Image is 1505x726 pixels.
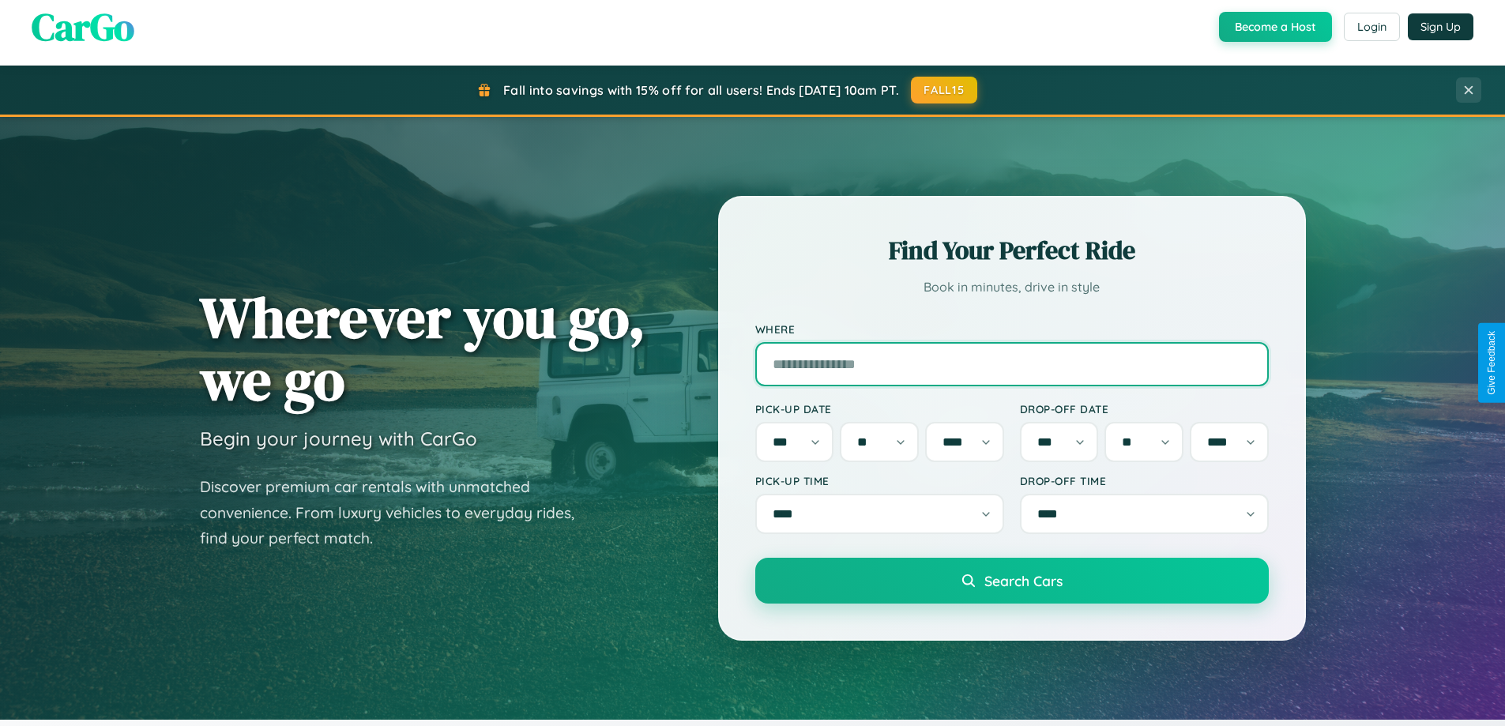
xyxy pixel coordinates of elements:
button: Login [1344,13,1400,41]
button: Search Cars [755,558,1269,604]
label: Drop-off Time [1020,474,1269,487]
button: Become a Host [1219,12,1332,42]
button: Sign Up [1408,13,1473,40]
p: Discover premium car rentals with unmatched convenience. From luxury vehicles to everyday rides, ... [200,474,595,551]
label: Where [755,322,1269,336]
div: Give Feedback [1486,331,1497,395]
p: Book in minutes, drive in style [755,276,1269,299]
h3: Begin your journey with CarGo [200,427,477,450]
label: Pick-up Date [755,402,1004,416]
span: CarGo [32,1,134,53]
label: Drop-off Date [1020,402,1269,416]
h2: Find Your Perfect Ride [755,233,1269,268]
label: Pick-up Time [755,474,1004,487]
button: FALL15 [911,77,977,103]
h1: Wherever you go, we go [200,286,645,411]
span: Search Cars [984,572,1063,589]
span: Fall into savings with 15% off for all users! Ends [DATE] 10am PT. [503,82,899,98]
